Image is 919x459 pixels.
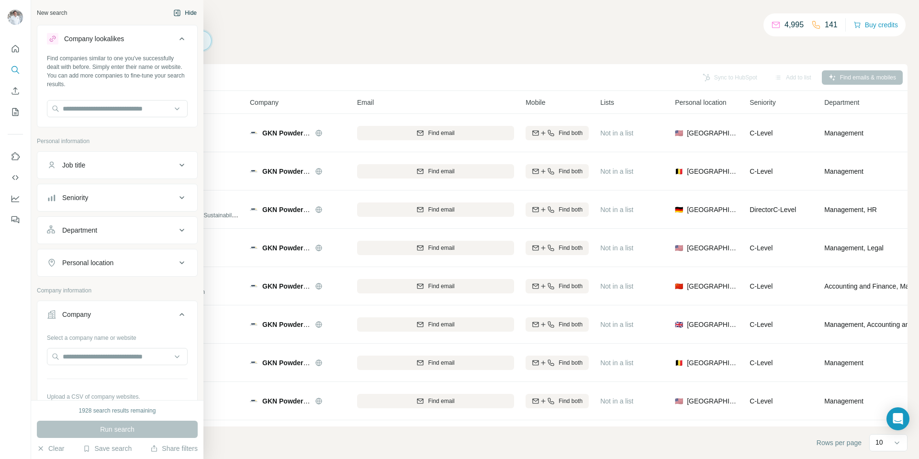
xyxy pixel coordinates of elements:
[357,98,374,107] span: Email
[825,19,838,31] p: 141
[675,98,726,107] span: Personal location
[675,320,683,329] span: 🇬🇧
[687,281,738,291] span: [GEOGRAPHIC_DATA]
[357,394,514,408] button: Find email
[600,244,633,252] span: Not in a list
[824,243,884,253] span: Management, Legal
[750,206,796,213] span: Director C-Level
[62,310,91,319] div: Company
[8,190,23,207] button: Dashboard
[62,193,88,202] div: Seniority
[262,282,338,290] span: GKN Powder Metallurgy
[262,206,338,213] span: GKN Powder Metallurgy
[559,282,583,291] span: Find both
[675,205,683,214] span: 🇩🇪
[600,129,633,137] span: Not in a list
[37,251,197,274] button: Personal location
[37,444,64,453] button: Clear
[250,359,258,367] img: Logo of GKN Powder Metallurgy
[750,244,773,252] span: C-Level
[675,281,683,291] span: 🇨🇳
[817,438,862,448] span: Rows per page
[750,359,773,367] span: C-Level
[250,321,258,328] img: Logo of GKN Powder Metallurgy
[62,160,85,170] div: Job title
[824,358,863,368] span: Management
[250,168,258,175] img: Logo of GKN Powder Metallurgy
[687,167,738,176] span: [GEOGRAPHIC_DATA]
[37,154,197,177] button: Job title
[675,396,683,406] span: 🇺🇸
[357,241,514,255] button: Find email
[600,282,633,290] span: Not in a list
[62,258,113,268] div: Personal location
[875,437,883,447] p: 10
[47,54,188,89] div: Find companies similar to one you've successfully dealt with before. Simply enter their name or w...
[37,219,197,242] button: Department
[8,10,23,25] img: Avatar
[428,244,454,252] span: Find email
[526,279,589,293] button: Find both
[675,128,683,138] span: 🇺🇸
[250,282,258,290] img: Logo of GKN Powder Metallurgy
[37,137,198,146] p: Personal information
[687,320,738,329] span: [GEOGRAPHIC_DATA]
[824,98,859,107] span: Department
[262,321,338,328] span: GKN Powder Metallurgy
[785,19,804,31] p: 4,995
[262,168,338,175] span: GKN Powder Metallurgy
[600,397,633,405] span: Not in a list
[428,358,454,367] span: Find email
[559,320,583,329] span: Find both
[526,164,589,179] button: Find both
[37,286,198,295] p: Company information
[64,34,124,44] div: Company lookalikes
[428,129,454,137] span: Find email
[250,98,279,107] span: Company
[824,128,863,138] span: Management
[526,241,589,255] button: Find both
[134,211,306,219] span: Chief Human Resources & Sustainability Officer, Managing Director
[526,356,589,370] button: Find both
[526,317,589,332] button: Find both
[559,129,583,137] span: Find both
[357,126,514,140] button: Find email
[37,9,67,17] div: New search
[8,61,23,78] button: Search
[675,358,683,368] span: 🇧🇪
[37,186,197,209] button: Seniority
[428,397,454,405] span: Find email
[526,394,589,408] button: Find both
[8,103,23,121] button: My lists
[687,243,738,253] span: [GEOGRAPHIC_DATA]
[83,11,908,25] h4: Search
[250,206,258,213] img: Logo of GKN Powder Metallurgy
[824,396,863,406] span: Management
[687,358,738,368] span: [GEOGRAPHIC_DATA]
[357,317,514,332] button: Find email
[357,202,514,217] button: Find email
[8,40,23,57] button: Quick start
[357,356,514,370] button: Find email
[250,397,258,405] img: Logo of GKN Powder Metallurgy
[167,6,203,20] button: Hide
[79,406,156,415] div: 1928 search results remaining
[428,320,454,329] span: Find email
[150,444,198,453] button: Share filters
[687,128,738,138] span: [GEOGRAPHIC_DATA]
[526,98,545,107] span: Mobile
[262,359,338,367] span: GKN Powder Metallurgy
[600,359,633,367] span: Not in a list
[559,358,583,367] span: Find both
[750,129,773,137] span: C-Level
[824,205,877,214] span: Management, HR
[750,321,773,328] span: C-Level
[47,330,188,342] div: Select a company name or website
[8,211,23,228] button: Feedback
[886,407,909,430] div: Open Intercom Messenger
[750,98,775,107] span: Seniority
[47,392,188,401] p: Upload a CSV of company websites.
[600,168,633,175] span: Not in a list
[428,282,454,291] span: Find email
[526,202,589,217] button: Find both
